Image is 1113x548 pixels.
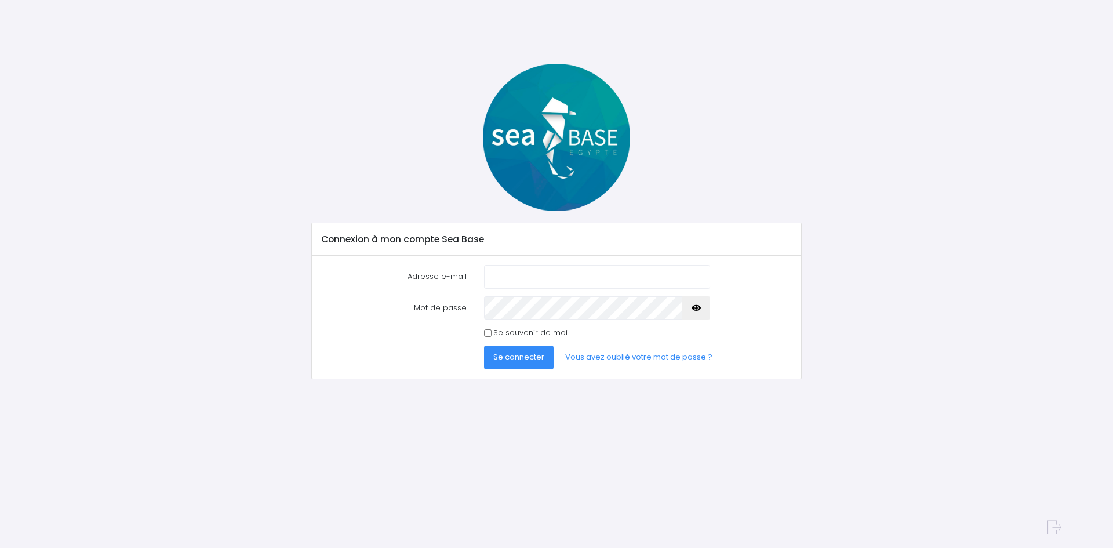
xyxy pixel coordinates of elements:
label: Mot de passe [313,296,475,320]
div: Connexion à mon compte Sea Base [312,223,801,256]
button: Se connecter [484,346,554,369]
a: Vous avez oublié votre mot de passe ? [556,346,722,369]
label: Adresse e-mail [313,265,475,288]
label: Se souvenir de moi [493,327,568,339]
span: Se connecter [493,351,544,362]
